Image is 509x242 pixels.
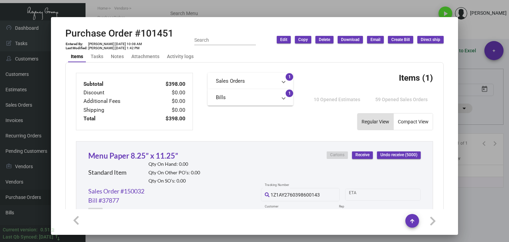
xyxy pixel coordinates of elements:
td: [PERSON_NAME] [DATE] 1:42 PM [88,46,142,50]
a: Menu Paper 8.25” x 11.25” [88,151,178,160]
button: Undo receive (5000) [377,151,421,159]
h2: Qty On Hand: 0.00 [148,161,200,167]
span: Direct ship [421,37,440,43]
td: [PERSON_NAME] [DATE] 10:08 AM [88,42,142,46]
td: Additional Fees [83,97,149,106]
h3: Items (1) [399,73,433,83]
input: End date [376,192,409,197]
span: Delete [319,37,330,43]
button: Email [367,36,384,43]
div: Activity logs [167,53,194,60]
h2: Standard Item [88,169,127,176]
span: 10 Opened Estimates [314,97,360,102]
span: 59 Opened Sales Orders [375,97,428,102]
button: Link [88,208,103,215]
h2: Qty On SO’s: 0.00 [148,178,200,184]
span: Undo receive (5000) [380,152,417,158]
button: Cartons [327,151,348,159]
td: Subtotal [83,80,149,89]
button: Copy [295,36,311,43]
div: Tasks [91,53,103,60]
button: Download [338,36,363,43]
td: Entered By: [65,42,88,46]
mat-expansion-panel-header: Sales Orders [208,73,293,89]
span: Link [92,209,99,215]
td: Total [83,115,149,123]
td: $0.00 [149,106,186,115]
h2: Purchase Order #101451 [65,28,173,39]
button: Edit [277,36,291,43]
span: Copy [298,37,308,43]
button: Regular View [357,113,393,130]
a: Sales Order #150032 [88,187,144,196]
button: Direct ship [417,36,444,43]
button: Delete [315,36,334,43]
td: Last Modified: [65,46,88,50]
a: Bill #37877 [88,196,119,205]
div: 0.51.2 [40,226,54,233]
span: Create Bill [391,37,410,43]
mat-panel-title: Sales Orders [216,77,277,85]
button: Compact View [394,113,433,130]
mat-panel-title: Bills [216,94,277,102]
input: Start date [349,192,370,197]
button: 59 Opened Sales Orders [370,93,433,106]
td: Discount [83,89,149,97]
button: Create Bill [388,36,413,43]
span: Download [341,37,360,43]
td: Shipping [83,106,149,115]
span: Receive [355,152,369,158]
td: $398.00 [149,80,186,89]
span: 1Z1AY2760398600143 [271,192,320,198]
div: Attachments [131,53,159,60]
button: Receive [352,151,373,159]
td: $0.00 [149,97,186,106]
div: Last Qb Synced: [DATE] [3,233,53,241]
div: Current version: [3,226,38,233]
span: Email [370,37,380,43]
span: Cartons [330,152,344,158]
div: Items [71,53,83,60]
mat-expansion-panel-header: Bills [208,89,293,106]
span: Edit [280,37,287,43]
td: $0.00 [149,89,186,97]
h2: Qty On Other PO’s: 0.00 [148,170,200,176]
button: 10 Opened Estimates [308,93,366,106]
td: $398.00 [149,115,186,123]
div: Notes [111,53,124,60]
